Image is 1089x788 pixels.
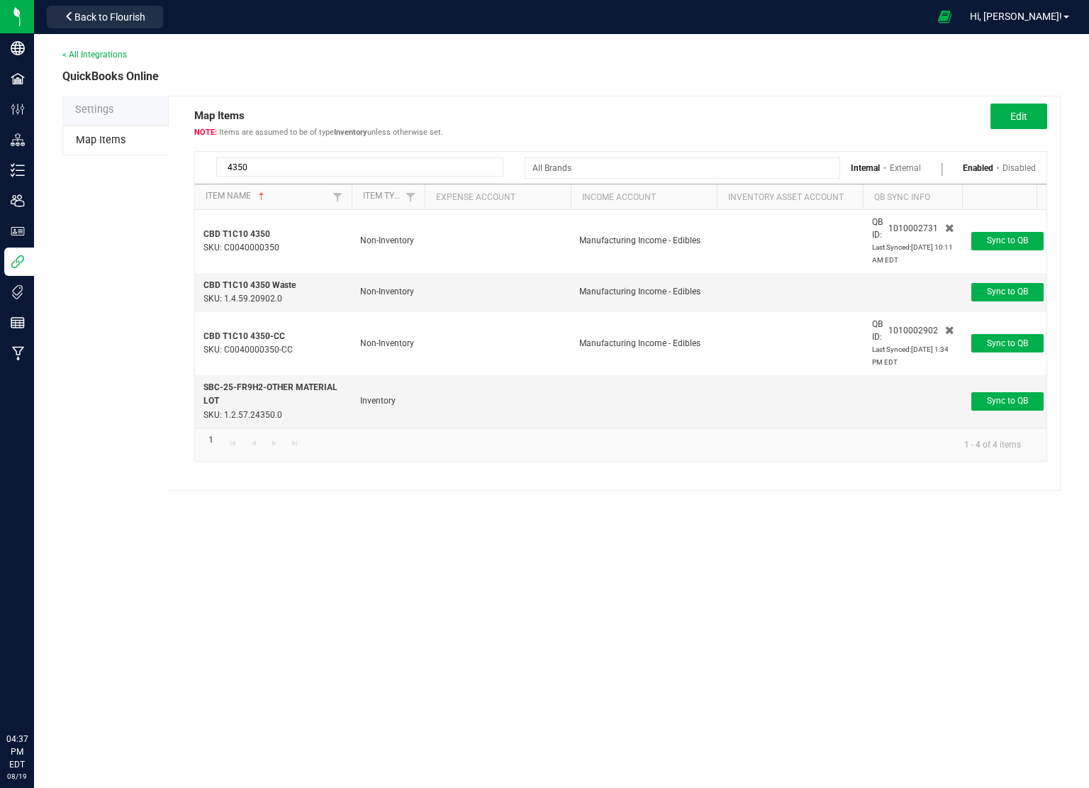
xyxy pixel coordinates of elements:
th: Inventory Asset Account [717,184,863,210]
inline-svg: Reports [11,316,25,330]
inline-svg: Users [11,194,25,208]
span: Inventory [360,396,396,406]
a: Filter [402,188,419,206]
button: Back to Flourish [47,6,163,28]
span: QB ID: [872,216,888,241]
span: Map Items [76,134,125,146]
a: < All Integrations [62,50,127,60]
span: 1010002731 [888,222,938,235]
inline-svg: User Roles [11,224,25,238]
iframe: Resource center [14,675,57,717]
inline-svg: Integrations [11,255,25,269]
span: Non-Inventory [360,235,414,245]
span: [DATE] 10:11 AM EDT [872,243,953,264]
p: SKU: C0040000350 [203,241,343,255]
span: Items are assumed to be of type unless otherwise set. [194,128,443,137]
kendo-pager-info: 1 - 4 of 4 items [953,434,1032,455]
span: QuickBooks Online [62,68,159,85]
inline-svg: Facilities [11,72,25,86]
span: 1010002902 [888,324,938,337]
p: 08/19 [6,771,28,782]
th: Income Account [571,184,717,210]
a: Disabled [1003,163,1036,173]
inline-svg: Tags [11,285,25,299]
span: Last Synced: [872,243,911,251]
strong: Inventory [334,128,367,137]
span: Non-Inventory [360,338,414,348]
inline-svg: Manufacturing [11,346,25,360]
span: SBC-25-FR9H2-OTHER MATERIAL LOT [203,382,337,406]
a: Filter [329,188,346,206]
span: CBD T1C10 4350-CC [203,331,285,341]
th: QB Sync Info [863,184,962,210]
span: Sync to QB [987,396,1028,406]
a: Item NameSortable [206,191,328,202]
span: Sync to QB [987,287,1028,296]
a: Item TypeSortable [363,191,401,202]
p: SKU: 1.4.59.20902.0 [203,292,343,306]
button: Sync to QB [971,334,1044,353]
span: Manufacturing Income - Edibles [579,287,700,296]
span: Open Ecommerce Menu [929,3,961,30]
span: Sync to QB [987,338,1028,348]
span: Settings [75,104,113,116]
a: Enabled [963,163,993,173]
button: Sync to QB [971,283,1044,301]
span: Hi, [PERSON_NAME]! [970,11,1062,22]
span: Sync to QB [987,235,1028,245]
button: Sync to QB [971,392,1044,411]
input: All Brands [525,158,822,178]
a: External [890,163,921,173]
span: Manufacturing Income - Edibles [579,235,700,245]
button: Sync to QB [971,232,1044,250]
p: SKU: C0040000350-CC [203,343,343,357]
span: QB ID: [872,318,888,343]
span: Manufacturing Income - Edibles [579,338,700,348]
inline-svg: Configuration [11,102,25,116]
span: Last Synced: [872,345,911,353]
span: Sortable [256,191,267,202]
a: Page 1 [201,430,221,449]
inline-svg: Company [11,41,25,55]
p: SKU: 1.2.57.24350.0 [203,409,343,422]
span: Map Items [194,104,443,137]
inline-svg: Distribution [11,133,25,147]
input: Search by Item Name or SKU... [216,157,503,177]
th: Expense Account [425,184,571,210]
span: CBD T1C10 4350 [203,229,270,239]
button: Edit [990,104,1047,129]
inline-svg: Inventory [11,163,25,177]
p: 04:37 PM EDT [6,733,28,771]
iframe: Resource center unread badge [42,672,59,689]
span: CBD T1C10 4350 Waste [203,280,296,290]
a: Internal [851,163,880,173]
span: Non-Inventory [360,287,414,296]
span: Back to Flourish [74,11,145,23]
span: Edit [1010,111,1027,122]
